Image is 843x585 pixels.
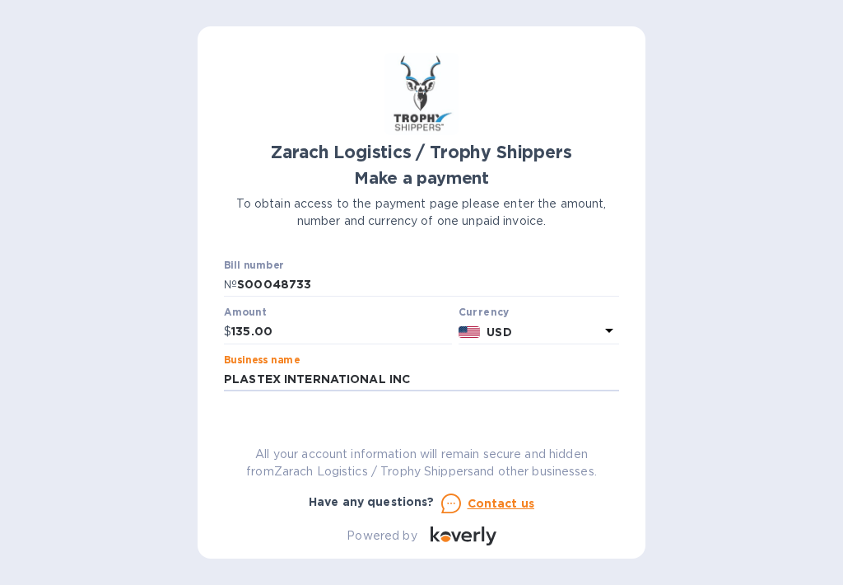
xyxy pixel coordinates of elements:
p: $ [224,323,231,340]
p: To obtain access to the payment page please enter the amount, number and currency of one unpaid i... [224,195,619,230]
input: 0.00 [231,320,452,344]
p: All your account information will remain secure and hidden from Zarach Logistics / Trophy Shipper... [224,446,619,480]
b: Have any questions? [309,495,435,508]
u: Contact us [468,497,535,510]
label: Amount [224,308,266,318]
input: Enter bill number [237,273,619,297]
b: Currency [459,306,510,318]
label: Business name [224,355,300,365]
b: Zarach Logistics / Trophy Shippers [271,142,571,162]
input: Enter business name [224,367,619,392]
h1: Make a payment [224,169,619,188]
img: USD [459,326,481,338]
p: № [224,276,237,293]
label: Bill number [224,260,283,270]
b: USD [487,325,511,339]
p: Powered by [347,527,417,545]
